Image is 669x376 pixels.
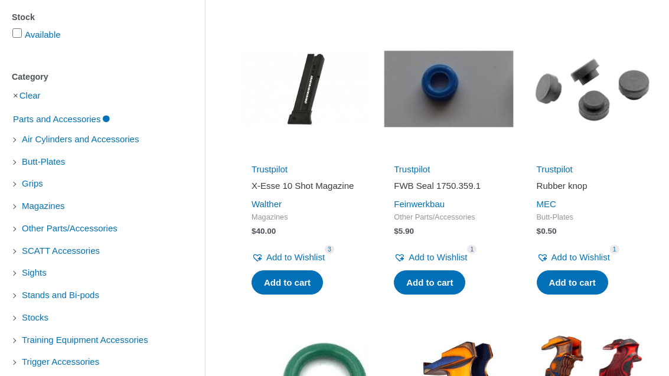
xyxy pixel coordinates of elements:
[12,68,169,86] div: Category
[526,24,657,154] img: Rubber knop
[537,180,646,192] h2: Rubber knop
[21,223,119,233] a: Other Parts/Accessories
[12,9,169,26] div: Stock
[21,352,100,372] span: Trigger Accessories
[241,24,371,154] img: X-Esse 10 Shot Magazine
[21,156,66,166] a: Butt-Plates
[537,227,541,236] span: $
[21,174,44,194] span: Grips
[394,227,414,236] bdi: 5.90
[394,270,465,295] a: Add to cart: “FWB Seal 1750.359.1”
[19,90,41,100] a: Clear
[21,289,100,299] a: Stands and Bi-pods
[21,152,66,172] span: Butt-Plates
[252,249,325,266] a: Add to Wishlist
[537,249,610,266] a: Add to Wishlist
[266,252,325,262] span: Add to Wishlist
[21,241,101,261] span: SCATT Accessories
[394,180,503,192] h2: FWB Seal 1750.359.1
[394,180,503,196] a: FWB Seal 1750.359.1
[21,200,66,210] a: Magazines
[21,312,50,322] a: Stocks
[21,218,119,238] span: Other Parts/Accessories
[21,308,50,328] span: Stocks
[394,249,467,266] a: Add to Wishlist
[409,252,467,262] span: Add to Wishlist
[537,199,556,209] a: MEC
[537,164,573,174] a: Trustpilot
[537,270,608,295] a: Add to cart: “Rubber knop”
[252,180,361,192] h2: X-Esse 10 Shot Magazine
[537,212,646,223] span: Butt-Plates
[21,196,66,216] span: Magazines
[551,252,610,262] span: Add to Wishlist
[610,245,619,254] span: 1
[383,24,514,154] img: FWB Seal 1750.359.1
[537,180,646,196] a: Rubber knop
[394,199,445,209] a: Feinwerkbau
[252,227,256,236] span: $
[12,109,102,129] span: Parts and Accessories
[394,227,399,236] span: $
[252,270,323,295] a: Add to cart: “X-Esse 10 Shot Magazine”
[252,180,361,196] a: X-Esse 10 Shot Magazine
[21,285,100,305] span: Stands and Bi-pods
[21,129,140,149] span: Air Cylinders and Accessories
[21,356,100,366] a: Trigger Accessories
[252,227,276,236] bdi: 40.00
[252,164,288,174] a: Trustpilot
[21,330,149,350] span: Training Equipment Accessories
[537,227,557,236] bdi: 0.50
[394,212,503,223] span: Other Parts/Accessories
[21,267,48,277] a: Sights
[21,245,101,255] a: SCATT Accessories
[21,178,44,188] a: Grips
[21,334,149,344] a: Training Equipment Accessories
[21,133,140,143] a: Air Cylinders and Accessories
[21,263,48,283] span: Sights
[325,245,334,254] span: 3
[25,30,61,40] a: Available
[394,164,430,174] a: Trustpilot
[467,245,477,254] span: 1
[252,199,282,209] a: Walther
[12,28,22,38] input: Available
[252,212,361,223] span: Magazines
[12,113,111,123] a: Parts and Accessories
